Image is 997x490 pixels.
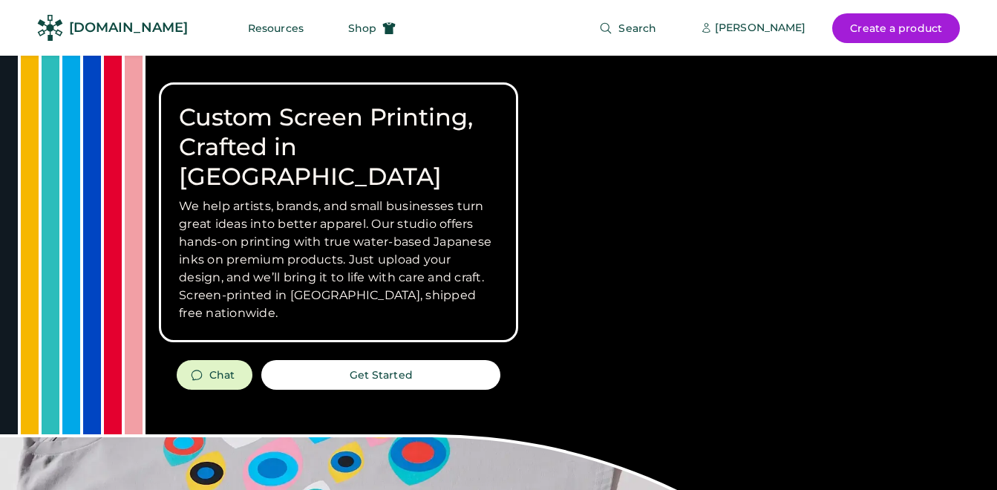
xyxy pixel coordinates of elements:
[230,13,321,43] button: Resources
[69,19,188,37] div: [DOMAIN_NAME]
[37,15,63,41] img: Rendered Logo - Screens
[715,21,805,36] div: [PERSON_NAME]
[179,102,498,192] h1: Custom Screen Printing, Crafted in [GEOGRAPHIC_DATA]
[177,360,252,390] button: Chat
[261,360,500,390] button: Get Started
[618,23,656,33] span: Search
[581,13,674,43] button: Search
[348,23,376,33] span: Shop
[330,13,413,43] button: Shop
[832,13,960,43] button: Create a product
[179,197,498,322] h3: We help artists, brands, and small businesses turn great ideas into better apparel. Our studio of...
